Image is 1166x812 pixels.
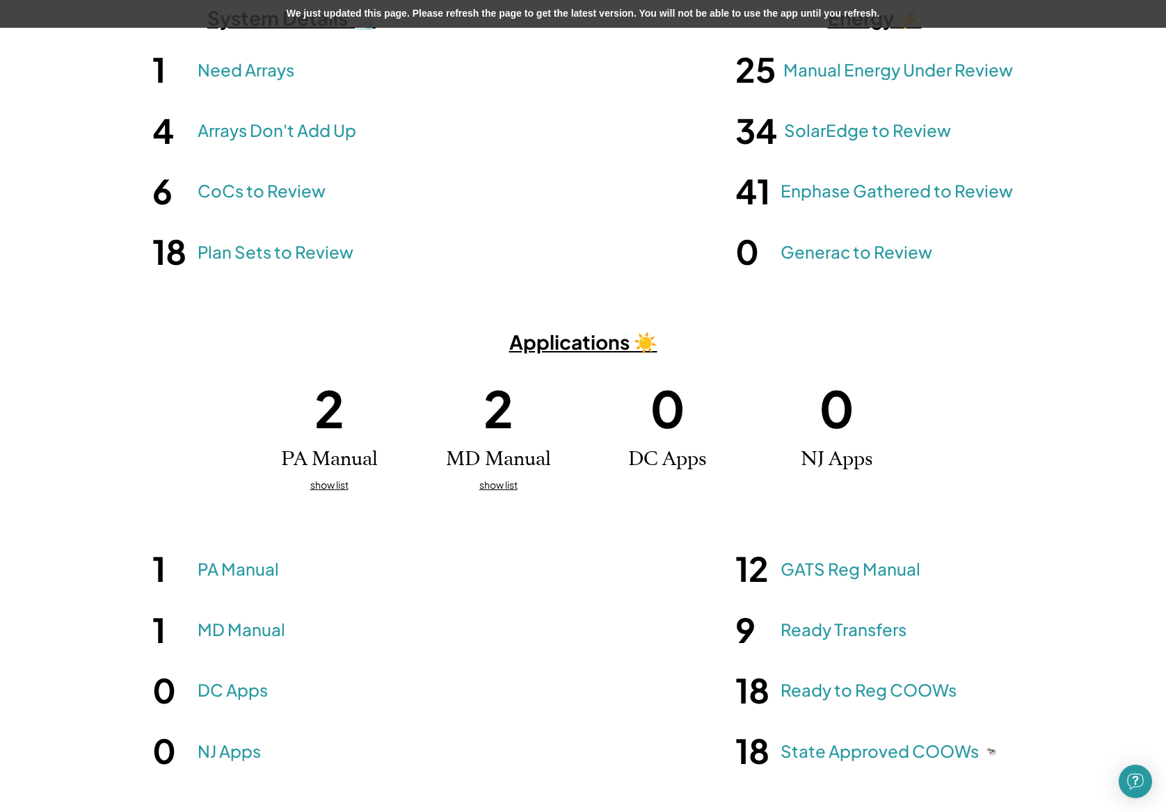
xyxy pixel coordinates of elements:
[152,669,191,712] h1: 0
[198,558,279,581] a: PA Manual
[152,608,191,651] h1: 1
[735,547,774,590] h1: 12
[198,58,294,82] a: Need Arrays
[1119,765,1152,798] div: Open Intercom Messenger
[986,746,996,757] h1: 🐄
[281,448,378,471] h2: PA Manual
[198,241,353,264] a: Plan Sets to Review
[198,740,261,763] a: NJ Apps
[735,729,774,772] h1: 18
[801,448,873,471] h2: NJ Apps
[152,170,191,213] h1: 6
[479,478,518,491] u: show list
[783,58,1013,82] a: Manual Energy Under Review
[446,448,551,471] h2: MD Manual
[198,119,356,143] a: Arrays Don't Add Up
[152,109,191,152] h1: 4
[735,669,774,712] h1: 18
[781,241,932,264] a: Generac to Review
[650,375,685,441] h1: 0
[152,547,191,590] h1: 1
[310,478,349,491] u: show list
[152,729,191,772] h1: 0
[198,679,268,702] a: DC Apps
[781,740,979,763] a: State Approved COOWs
[628,448,707,471] h2: DC Apps
[735,170,774,213] h1: 41
[819,375,854,441] h1: 0
[198,618,285,642] a: MD Manual
[735,608,774,651] h1: 9
[735,109,777,152] h1: 34
[781,179,1013,203] a: Enphase Gathered to Review
[781,679,957,702] a: Ready to Reg COOWs
[735,48,776,91] h1: 25
[484,375,513,441] h1: 2
[314,375,344,441] h1: 2
[152,230,191,273] h1: 18
[781,558,920,581] a: GATS Reg Manual
[198,179,326,203] a: CoCs to Review
[152,48,191,91] h1: 1
[781,618,907,642] a: Ready Transfers
[784,119,951,143] a: SolarEdge to Review
[735,230,774,273] h1: 0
